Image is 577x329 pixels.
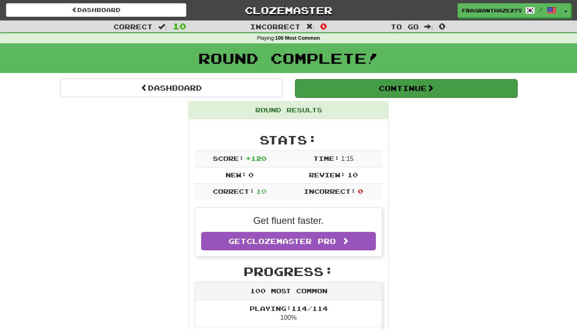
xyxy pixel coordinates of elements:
[189,102,388,119] div: Round Results
[250,22,301,30] span: Incorrect
[341,155,353,162] span: 1 : 15
[195,133,382,146] h2: Stats:
[313,154,339,162] span: Time:
[256,187,266,195] span: 10
[295,79,517,97] button: Continue
[226,171,246,179] span: New:
[424,23,433,30] span: :
[458,3,561,18] a: FragrantHaze2798 /
[6,3,186,17] a: Dashboard
[250,305,328,312] span: Playing: 114 / 114
[201,232,376,250] a: GetClozemaster Pro
[60,79,282,97] a: Dashboard
[195,282,382,300] div: 100 Most Common
[309,171,345,179] span: Review:
[347,171,358,179] span: 10
[248,171,254,179] span: 0
[246,154,266,162] span: + 120
[391,22,419,30] span: To go
[195,300,382,327] li: 100%
[304,187,356,195] span: Incorrect:
[201,214,376,227] p: Get fluent faster.
[158,23,167,30] span: :
[462,7,521,14] span: FragrantHaze2798
[539,6,543,12] span: /
[3,50,574,66] h1: Round Complete!
[195,265,382,278] h2: Progress:
[213,187,254,195] span: Correct:
[320,21,327,31] span: 0
[113,22,153,30] span: Correct
[173,21,186,31] span: 10
[439,21,446,31] span: 0
[275,35,320,41] strong: 100 Most Common
[358,187,363,195] span: 0
[246,237,336,246] span: Clozemaster Pro
[306,23,315,30] span: :
[213,154,244,162] span: Score:
[198,3,379,17] a: Clozemaster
